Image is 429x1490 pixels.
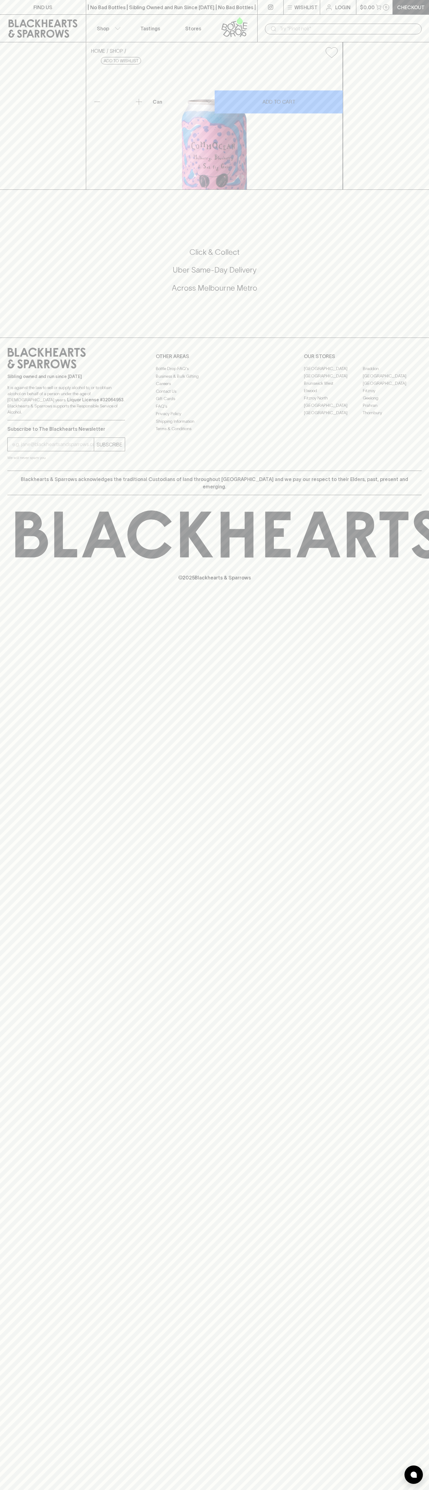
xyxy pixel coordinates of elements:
button: ADD TO CART [215,90,343,113]
a: Fitzroy North [304,394,363,402]
a: Fitzroy [363,387,422,394]
button: Shop [86,15,129,42]
p: Tastings [140,25,160,32]
p: Can [153,98,162,105]
h5: Across Melbourne Metro [7,283,422,293]
a: Thornbury [363,409,422,416]
p: It is against the law to sell or supply alcohol to, or to obtain alcohol on behalf of a person un... [7,384,125,415]
a: [GEOGRAPHIC_DATA] [304,402,363,409]
div: Can [150,96,214,108]
a: Shipping Information [156,418,274,425]
p: Shop [97,25,109,32]
p: Stores [185,25,201,32]
img: 52554.png [86,63,343,189]
a: Elwood [304,387,363,394]
button: SUBSCRIBE [94,438,125,451]
input: Try "Pinot noir" [280,24,417,34]
a: Bottle Drop FAQ's [156,365,274,372]
a: [GEOGRAPHIC_DATA] [304,372,363,380]
a: Brunswick West [304,380,363,387]
img: bubble-icon [411,1472,417,1478]
a: Privacy Policy [156,410,274,418]
a: Terms & Conditions [156,425,274,433]
button: Add to wishlist [323,45,340,60]
p: OTHER AREAS [156,353,274,360]
a: HOME [91,48,105,54]
a: FAQ's [156,403,274,410]
a: SHOP [110,48,123,54]
a: Contact Us [156,388,274,395]
p: Subscribe to The Blackhearts Newsletter [7,425,125,433]
p: FIND US [33,4,52,11]
a: Geelong [363,394,422,402]
input: e.g. jane@blackheartsandsparrows.com.au [12,440,94,449]
a: Tastings [129,15,172,42]
a: Gift Cards [156,395,274,403]
p: Checkout [397,4,425,11]
a: Prahran [363,402,422,409]
h5: Uber Same-Day Delivery [7,265,422,275]
a: [GEOGRAPHIC_DATA] [363,380,422,387]
a: [GEOGRAPHIC_DATA] [363,372,422,380]
a: Careers [156,380,274,388]
p: Wishlist [294,4,318,11]
p: Login [335,4,350,11]
p: We will never spam you [7,455,125,461]
h5: Click & Collect [7,247,422,257]
p: ADD TO CART [262,98,295,105]
p: Sibling owned and run since [DATE] [7,373,125,380]
strong: Liquor License #32064953 [67,397,124,402]
button: Add to wishlist [101,57,141,64]
a: Business & Bulk Gifting [156,372,274,380]
p: SUBSCRIBE [97,441,122,448]
p: Blackhearts & Sparrows acknowledges the traditional Custodians of land throughout [GEOGRAPHIC_DAT... [12,476,417,490]
p: $0.00 [360,4,375,11]
a: Stores [172,15,215,42]
a: [GEOGRAPHIC_DATA] [304,409,363,416]
div: Call to action block [7,223,422,325]
p: 0 [385,6,387,9]
a: Braddon [363,365,422,372]
a: [GEOGRAPHIC_DATA] [304,365,363,372]
p: OUR STORES [304,353,422,360]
